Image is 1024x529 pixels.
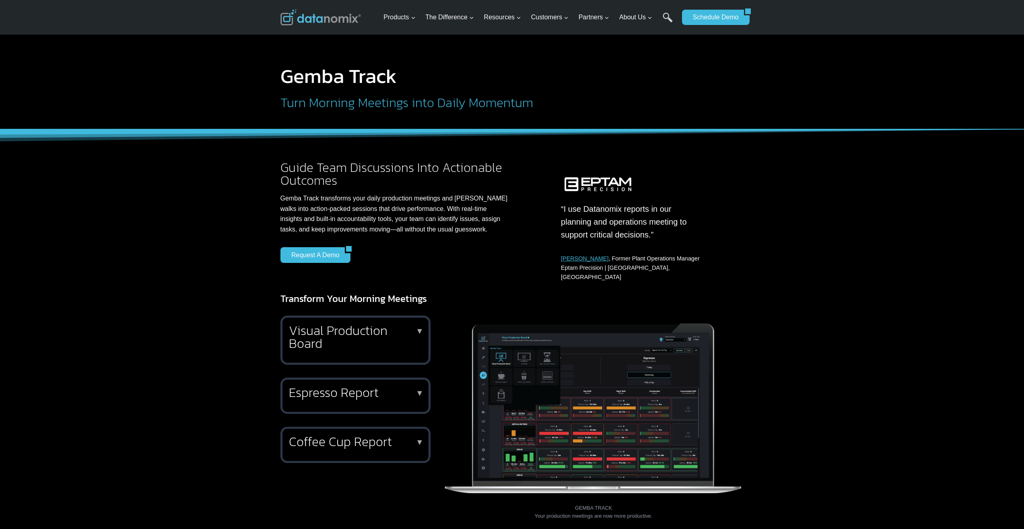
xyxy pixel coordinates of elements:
[380,4,678,31] nav: Primary Navigation
[289,435,419,448] h2: Coffee Cup Report
[280,9,361,25] img: Datanomix
[383,12,415,23] span: Products
[425,12,474,23] span: The Difference
[484,12,521,23] span: Resources
[579,12,609,23] span: Partners
[280,96,656,109] h2: Turn Morning Meetings into Daily Momentum
[561,255,700,280] span: , Former Plant Operations Manager Eptam Precision | [GEOGRAPHIC_DATA], [GEOGRAPHIC_DATA]
[531,12,569,23] span: Customers
[280,161,510,187] h2: Guide Team Discussions Into Actionable Outcomes
[280,291,744,306] h3: Transform Your Morning Meetings
[280,193,510,234] p: Gemba Track transforms your daily production meetings and [PERSON_NAME] walks into action-packed ...
[619,12,652,23] span: About Us
[663,12,673,31] a: Search
[561,174,635,196] img: Eptam Precision uses Datanomix reports in operations meetings.
[289,386,419,399] h2: Espresso Report
[443,316,744,493] img: Datanomix Production Monitoring GEMBA Track
[416,390,424,396] p: ▼
[561,255,608,262] a: [PERSON_NAME]
[682,10,744,25] a: Schedule Demo
[280,247,345,262] a: Request a Demo
[280,66,656,86] h1: Gemba Track
[4,386,133,525] iframe: Popup CTA
[416,439,424,445] p: ▼
[443,496,744,520] figcaption: GEMBA TRACK Your production meetings are now more productive.
[416,328,424,334] p: ▼
[561,203,702,241] p: “I use Datanomix reports in our planning and operations meeting to support critical decisions.”
[289,324,419,350] h2: Visual Production Board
